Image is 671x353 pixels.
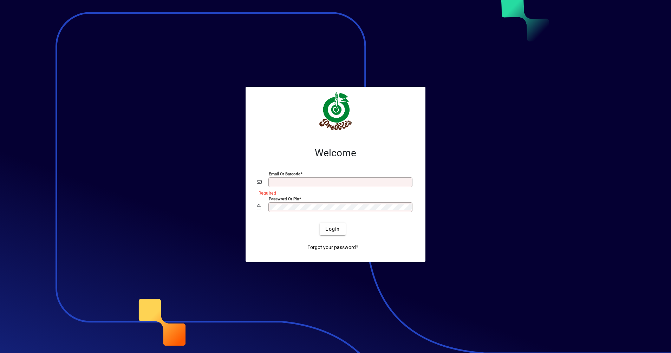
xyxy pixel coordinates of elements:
a: Forgot your password? [305,241,361,254]
button: Login [320,223,345,235]
mat-label: Email or Barcode [269,171,300,176]
mat-error: Required [259,189,409,196]
h2: Welcome [257,147,414,159]
span: Login [325,225,340,233]
mat-label: Password or Pin [269,196,299,201]
span: Forgot your password? [307,244,358,251]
